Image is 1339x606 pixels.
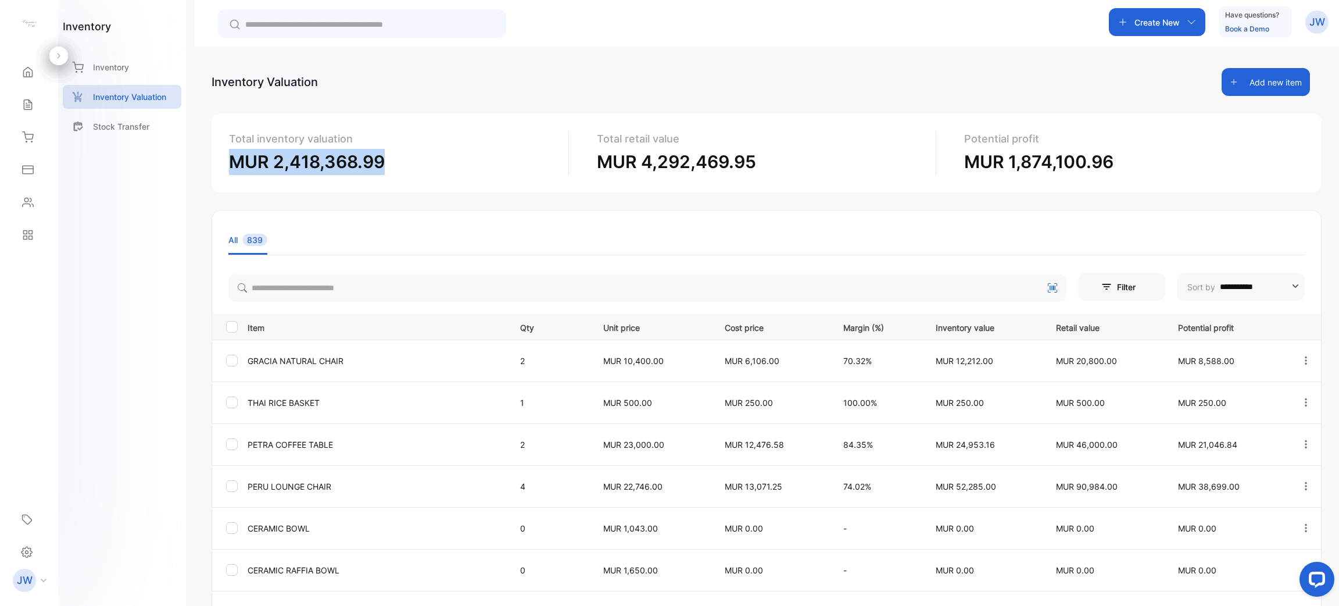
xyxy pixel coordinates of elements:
span: MUR 250.00 [1178,398,1226,408]
p: 74.02% [843,480,912,493]
span: MUR 20,800.00 [1056,356,1117,366]
span: MUR 13,071.25 [725,482,782,491]
p: 0 [520,564,543,576]
p: Unit price [603,319,701,334]
span: MUR 0.00 [1178,523,1216,533]
a: Stock Transfer [63,115,181,138]
p: Total retail value [597,131,927,147]
button: Sort by [1177,273,1305,301]
button: JW [1305,8,1329,36]
a: Inventory [63,55,181,79]
p: Total inventory valuation [229,131,559,147]
p: Sort by [1187,281,1215,293]
p: PERU LOUNGE CHAIR [248,480,506,493]
p: 2 [520,355,543,367]
span: MUR 46,000.00 [1056,440,1118,450]
p: THAI RICE BASKET [248,397,506,409]
span: MUR 250.00 [936,398,984,408]
span: MUR 12,476.58 [725,440,784,450]
span: MUR 2,418,368.99 [229,151,385,172]
p: Potential profit [1178,319,1276,334]
span: MUR 1,043.00 [603,523,658,533]
p: 4 [520,480,543,493]
iframe: LiveChat chat widget [1290,557,1339,606]
p: Create New [1134,16,1180,28]
p: Inventory [93,61,129,73]
p: Inventory Valuation [93,91,166,103]
p: - [843,522,912,534]
p: JW [17,573,33,588]
a: Book a Demo [1225,24,1269,33]
p: GRACIA NATURAL CHAIR [248,355,506,367]
span: MUR 52,285.00 [936,482,996,491]
span: MUR 0.00 [725,565,763,575]
p: CERAMIC RAFFIA BOWL [248,564,506,576]
p: CERAMIC BOWL [248,522,506,534]
span: MUR 0.00 [1056,523,1094,533]
span: MUR 0.00 [936,565,974,575]
span: MUR 1,874,100.96 [964,151,1114,172]
h1: inventory [63,19,111,34]
p: 100.00% [843,397,912,409]
p: Margin (%) [843,319,912,334]
span: MUR 500.00 [1056,398,1105,408]
span: MUR 38,699.00 [1178,482,1240,491]
p: Stock Transfer [93,120,149,133]
span: MUR 4,292,469.95 [597,151,756,172]
p: Cost price [725,319,819,334]
p: - [843,564,912,576]
p: Qty [520,319,579,334]
span: MUR 0.00 [1056,565,1094,575]
img: logo [20,15,38,33]
span: 839 [242,234,267,246]
span: MUR 500.00 [603,398,652,408]
span: MUR 0.00 [936,523,974,533]
span: MUR 0.00 [725,523,763,533]
button: Add new item [1222,68,1310,96]
p: Item [248,319,506,334]
div: Inventory Valuation [212,73,318,91]
a: Inventory Valuation [63,85,181,109]
span: MUR 250.00 [725,398,773,408]
span: MUR 23,000.00 [603,440,664,450]
span: MUR 12,212.00 [936,356,993,366]
button: Create New [1109,8,1205,36]
p: 2 [520,439,543,451]
span: MUR 10,400.00 [603,356,664,366]
p: 1 [520,397,543,409]
span: MUR 0.00 [1178,565,1216,575]
p: 84.35% [843,439,912,451]
span: MUR 22,746.00 [603,482,663,491]
span: MUR 6,106.00 [725,356,779,366]
p: Have questions? [1225,9,1279,21]
p: 70.32% [843,355,912,367]
p: Potential profit [964,131,1295,147]
span: MUR 1,650.00 [603,565,658,575]
span: MUR 21,046.84 [1178,440,1237,450]
p: Retail value [1056,319,1154,334]
span: MUR 8,588.00 [1178,356,1234,366]
li: All [228,225,267,255]
p: JW [1309,15,1325,30]
p: 0 [520,522,543,534]
span: MUR 24,953.16 [936,440,995,450]
p: PETRA COFFEE TABLE [248,439,506,451]
p: Inventory value [936,319,1032,334]
span: MUR 90,984.00 [1056,482,1118,491]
